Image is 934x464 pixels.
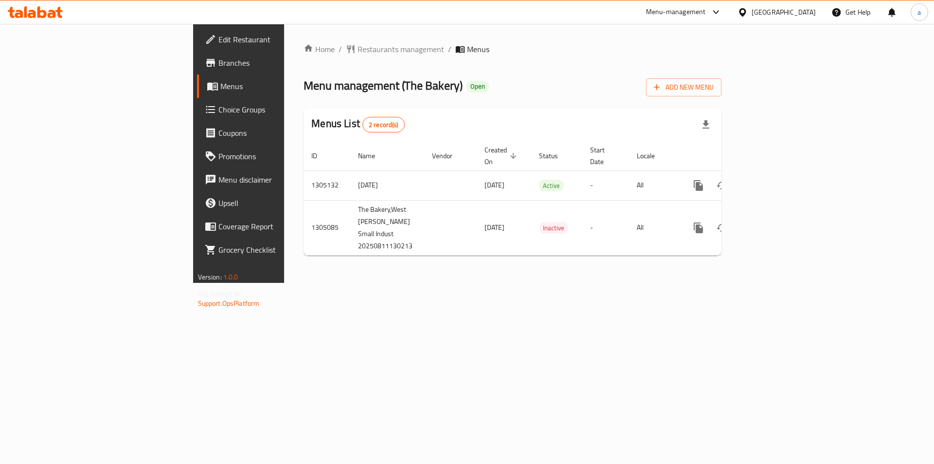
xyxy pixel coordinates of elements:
a: Choice Groups [197,98,349,121]
span: Vendor [432,150,465,162]
span: Edit Restaurant [218,34,341,45]
span: Upsell [218,197,341,209]
a: Coupons [197,121,349,145]
span: Name [358,150,388,162]
div: Menu-management [646,6,706,18]
span: Choice Groups [218,104,341,115]
span: ID [311,150,330,162]
span: Branches [218,57,341,69]
span: Start Date [590,144,617,167]
span: Coverage Report [218,221,341,232]
button: Change Status [710,174,734,197]
span: Active [539,180,564,191]
span: Grocery Checklist [218,244,341,256]
li: / [448,43,451,55]
td: [DATE] [350,170,424,200]
button: more [687,174,710,197]
table: enhanced table [304,141,788,256]
button: Add New Menu [646,78,721,96]
span: a [917,7,921,18]
div: Total records count [362,117,405,132]
span: 2 record(s) [363,120,404,130]
span: Menus [220,80,341,92]
span: Coupons [218,127,341,139]
a: Coverage Report [197,215,349,238]
a: Upsell [197,191,349,215]
span: Open [467,82,489,91]
nav: breadcrumb [304,43,721,55]
td: - [582,200,629,255]
button: Change Status [710,216,734,240]
span: Menus [467,43,489,55]
td: All [629,200,679,255]
span: [DATE] [485,221,504,234]
button: more [687,216,710,240]
span: Menu disclaimer [218,174,341,186]
a: Promotions [197,145,349,168]
th: Actions [679,141,788,171]
span: 1.0.0 [223,271,238,283]
a: Edit Restaurant [197,28,349,51]
a: Menus [197,74,349,98]
span: Inactive [539,223,568,234]
a: Restaurants management [346,43,444,55]
span: Created On [485,144,520,167]
span: Restaurants management [358,43,444,55]
div: Export file [694,113,718,136]
span: Locale [637,150,667,162]
span: Get support on: [198,287,243,300]
a: Support.OpsPlatform [198,297,260,310]
span: Promotions [218,150,341,162]
span: Menu management ( The Bakery ) [304,74,463,96]
span: [DATE] [485,179,504,191]
span: Version: [198,271,222,283]
div: Open [467,81,489,93]
h2: Menus List [311,116,404,132]
a: Branches [197,51,349,74]
td: - [582,170,629,200]
span: Add New Menu [654,81,714,93]
a: Grocery Checklist [197,238,349,261]
span: Status [539,150,571,162]
td: The Bakery,West [PERSON_NAME] Small Indust 20250811130213 [350,200,424,255]
td: All [629,170,679,200]
a: Menu disclaimer [197,168,349,191]
div: [GEOGRAPHIC_DATA] [752,7,816,18]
